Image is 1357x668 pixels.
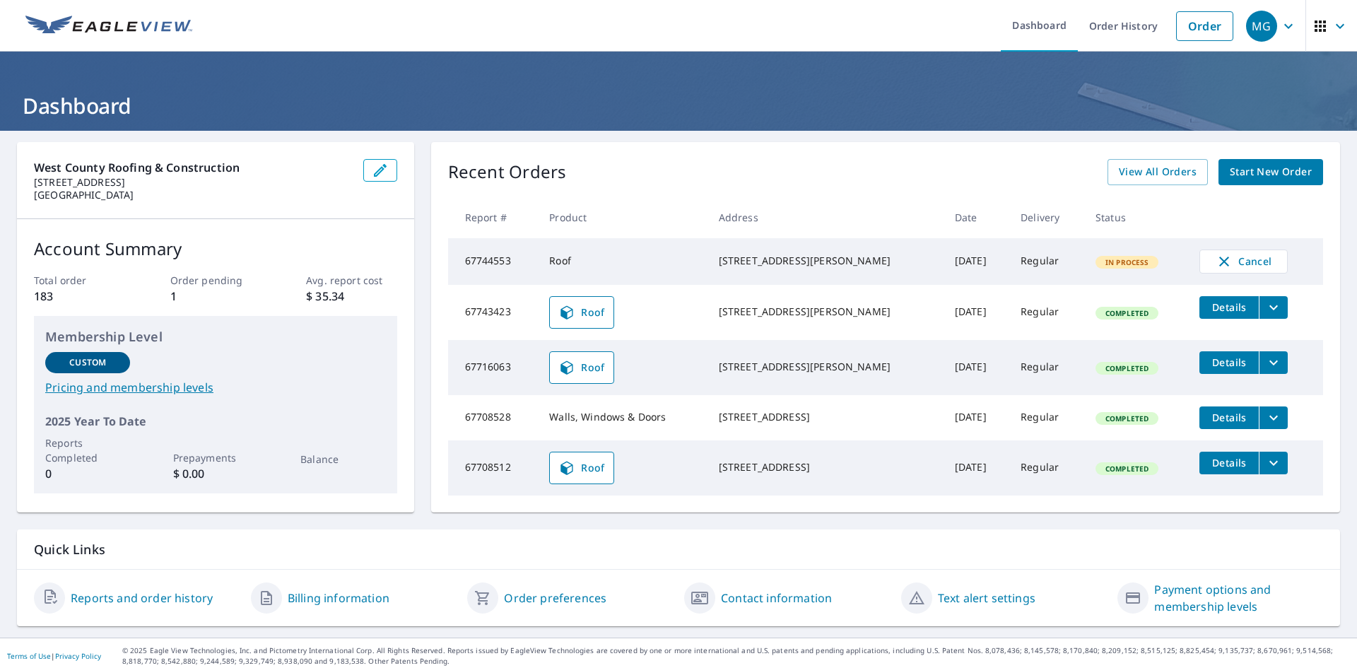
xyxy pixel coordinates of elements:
[1208,411,1250,424] span: Details
[1009,395,1084,440] td: Regular
[45,413,386,430] p: 2025 Year To Date
[1199,250,1288,274] button: Cancel
[719,460,932,474] div: [STREET_ADDRESS]
[34,236,397,262] p: Account Summary
[170,288,261,305] p: 1
[1208,356,1250,369] span: Details
[1246,11,1277,42] div: MG
[538,197,707,238] th: Product
[1208,300,1250,314] span: Details
[558,359,605,376] span: Roof
[1097,363,1157,373] span: Completed
[288,590,389,607] a: Billing information
[538,395,707,440] td: Walls, Windows & Doors
[549,351,614,384] a: Roof
[707,197,944,238] th: Address
[1108,159,1208,185] a: View All Orders
[558,459,605,476] span: Roof
[55,651,101,661] a: Privacy Policy
[1218,159,1323,185] a: Start New Order
[1009,197,1084,238] th: Delivery
[69,356,106,369] p: Custom
[1199,296,1259,319] button: detailsBtn-67743423
[173,450,258,465] p: Prepayments
[549,452,614,484] a: Roof
[448,238,539,285] td: 67744553
[719,410,932,424] div: [STREET_ADDRESS]
[719,254,932,268] div: [STREET_ADDRESS][PERSON_NAME]
[944,395,1009,440] td: [DATE]
[17,91,1340,120] h1: Dashboard
[306,288,396,305] p: $ 35.34
[448,159,567,185] p: Recent Orders
[549,296,614,329] a: Roof
[1084,197,1188,238] th: Status
[504,590,606,607] a: Order preferences
[721,590,832,607] a: Contact information
[34,288,124,305] p: 183
[1259,406,1288,429] button: filesDropdownBtn-67708528
[448,340,539,395] td: 67716063
[1199,452,1259,474] button: detailsBtn-67708512
[1154,581,1323,615] a: Payment options and membership levels
[1259,452,1288,474] button: filesDropdownBtn-67708512
[1199,406,1259,429] button: detailsBtn-67708528
[1214,253,1273,270] span: Cancel
[1097,308,1157,318] span: Completed
[1208,456,1250,469] span: Details
[34,541,1323,558] p: Quick Links
[306,273,396,288] p: Avg. report cost
[45,379,386,396] a: Pricing and membership levels
[1009,285,1084,340] td: Regular
[45,435,130,465] p: Reports Completed
[944,340,1009,395] td: [DATE]
[1097,414,1157,423] span: Completed
[173,465,258,482] p: $ 0.00
[170,273,261,288] p: Order pending
[1230,163,1312,181] span: Start New Order
[45,465,130,482] p: 0
[25,16,192,37] img: EV Logo
[34,273,124,288] p: Total order
[448,285,539,340] td: 67743423
[34,176,352,189] p: [STREET_ADDRESS]
[1119,163,1197,181] span: View All Orders
[1097,464,1157,474] span: Completed
[1009,238,1084,285] td: Regular
[7,651,51,661] a: Terms of Use
[1176,11,1233,41] a: Order
[448,440,539,496] td: 67708512
[558,304,605,321] span: Roof
[448,197,539,238] th: Report #
[944,440,1009,496] td: [DATE]
[34,159,352,176] p: West County Roofing & Construction
[938,590,1035,607] a: Text alert settings
[1259,351,1288,374] button: filesDropdownBtn-67716063
[1009,340,1084,395] td: Regular
[34,189,352,201] p: [GEOGRAPHIC_DATA]
[1097,257,1158,267] span: In Process
[122,645,1350,667] p: © 2025 Eagle View Technologies, Inc. and Pictometry International Corp. All Rights Reserved. Repo...
[7,652,101,660] p: |
[719,360,932,374] div: [STREET_ADDRESS][PERSON_NAME]
[448,395,539,440] td: 67708528
[538,238,707,285] td: Roof
[45,327,386,346] p: Membership Level
[300,452,385,467] p: Balance
[71,590,213,607] a: Reports and order history
[944,285,1009,340] td: [DATE]
[1199,351,1259,374] button: detailsBtn-67716063
[1259,296,1288,319] button: filesDropdownBtn-67743423
[944,238,1009,285] td: [DATE]
[944,197,1009,238] th: Date
[1009,440,1084,496] td: Regular
[719,305,932,319] div: [STREET_ADDRESS][PERSON_NAME]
